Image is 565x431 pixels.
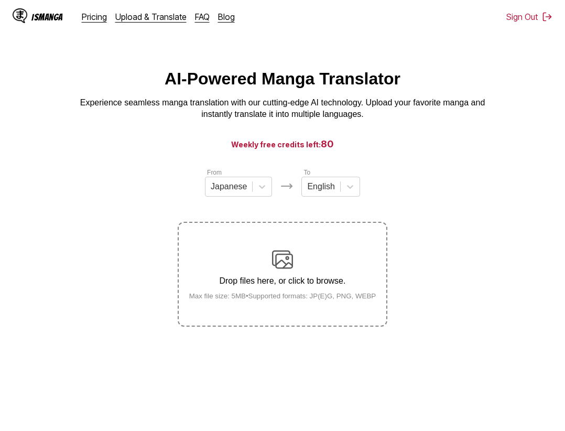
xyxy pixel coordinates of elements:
small: Max file size: 5MB • Supported formats: JP(E)G, PNG, WEBP [181,292,385,300]
h3: Weekly free credits left: [25,137,540,150]
p: Drop files here, or click to browse. [181,276,385,286]
img: Sign out [542,12,552,22]
a: Blog [218,12,235,22]
div: IsManga [31,12,63,22]
p: Experience seamless manga translation with our cutting-edge AI technology. Upload your favorite m... [73,97,492,121]
a: FAQ [195,12,210,22]
button: Sign Out [506,12,552,22]
a: Upload & Translate [115,12,187,22]
label: To [303,169,310,176]
h1: AI-Powered Manga Translator [165,69,400,89]
span: 80 [321,138,334,149]
a: Pricing [82,12,107,22]
label: From [207,169,222,176]
img: IsManga Logo [13,8,27,23]
img: Languages icon [280,180,293,192]
a: IsManga LogoIsManga [13,8,82,25]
